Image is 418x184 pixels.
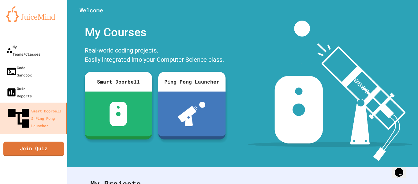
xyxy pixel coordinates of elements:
div: Real-world coding projects. Easily integrated into your Computer Science class. [82,44,229,67]
div: Ping Pong Launcher [158,72,226,92]
div: Smart Doorbell & Ping Pong Launcher [6,106,64,131]
div: My Teams/Classes [6,43,40,58]
a: Join Quiz [3,142,64,156]
iframe: chat widget [392,159,412,178]
div: My Courses [82,21,229,44]
img: sdb-white.svg [110,102,127,126]
div: Code Sandbox [6,64,32,79]
img: logo-orange.svg [6,6,61,22]
img: banner-image-my-projects.png [248,21,412,161]
div: Smart Doorbell [85,72,152,92]
img: ppl-with-ball.png [178,102,205,126]
div: Quiz Reports [6,85,32,100]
